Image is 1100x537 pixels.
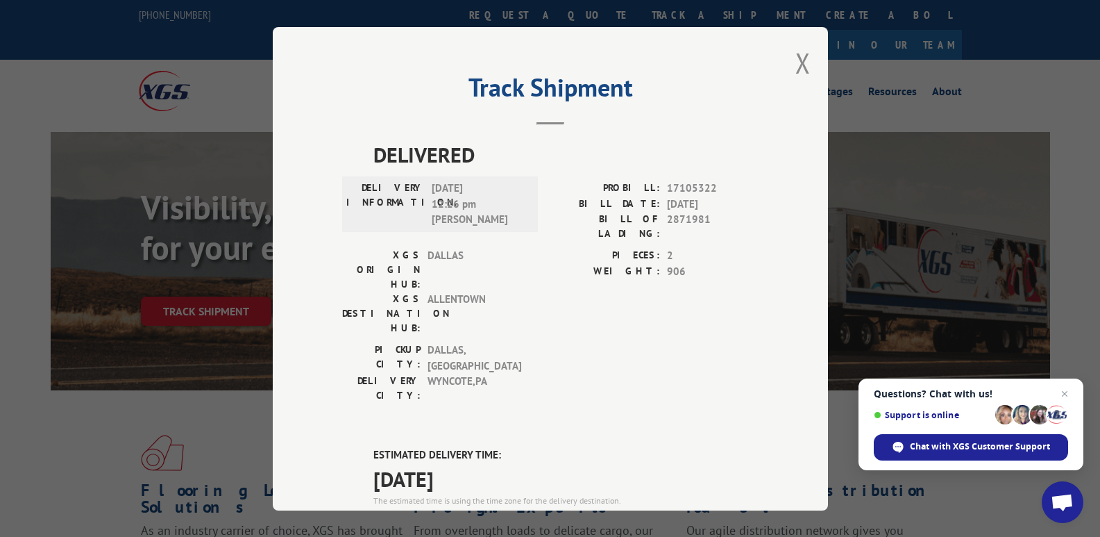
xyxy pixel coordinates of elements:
span: Support is online [874,410,990,420]
span: [DATE] [373,463,759,494]
div: Open chat [1042,481,1083,523]
span: 2871981 [667,212,759,241]
button: Close modal [795,44,811,81]
label: BILL OF LADING: [550,212,660,241]
label: XGS DESTINATION HUB: [342,292,421,336]
label: ESTIMATED DELIVERY TIME: [373,447,759,463]
label: PROBILL: [550,181,660,197]
label: PICKUP CITY: [342,342,421,374]
div: The estimated time is using the time zone for the delivery destination. [373,494,759,506]
label: DELIVERY CITY: [342,374,421,403]
span: Close chat [1056,386,1073,402]
span: [DATE] [667,196,759,212]
span: 17105322 [667,181,759,197]
h2: Track Shipment [342,78,759,104]
span: Chat with XGS Customer Support [910,440,1050,453]
span: WYNCOTE , PA [428,374,521,403]
div: Chat with XGS Customer Support [874,434,1068,461]
label: WEIGHT: [550,263,660,279]
span: Questions? Chat with us! [874,388,1068,399]
span: 906 [667,263,759,279]
span: [DATE] 12:26 pm [PERSON_NAME] [432,181,525,228]
label: DELIVERY INFORMATION: [346,181,425,228]
label: XGS ORIGIN HUB: [342,248,421,292]
label: PIECES: [550,248,660,264]
span: DELIVERED [373,139,759,170]
span: DALLAS , [GEOGRAPHIC_DATA] [428,342,521,374]
span: DALLAS [428,248,521,292]
label: BILL DATE: [550,196,660,212]
span: 2 [667,248,759,264]
span: ALLENTOWN [428,292,521,336]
